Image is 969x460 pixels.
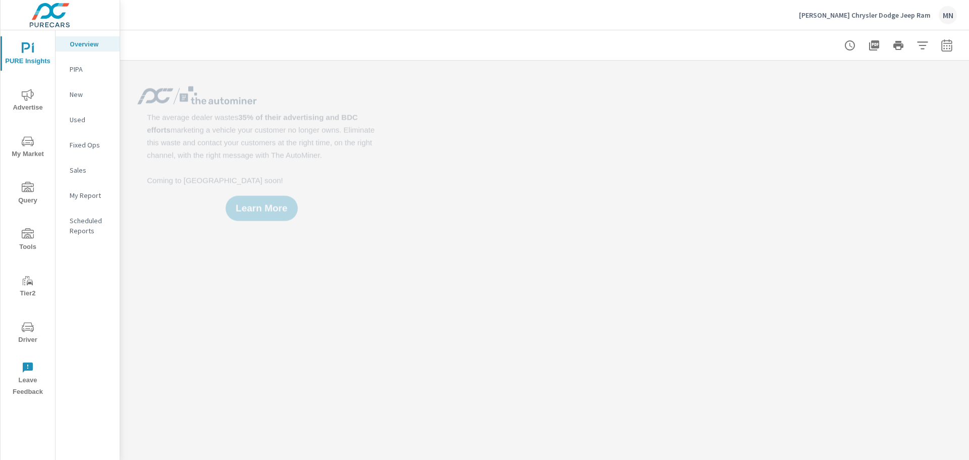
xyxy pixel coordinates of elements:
button: "Export Report to PDF" [864,35,884,56]
span: PURE Insights [4,42,52,67]
p: Scheduled Reports [70,216,112,236]
p: New [70,89,112,99]
p: Fixed Ops [70,140,112,150]
div: Overview [56,36,120,52]
span: Leave Feedback [4,362,52,398]
button: Select Date Range [937,35,957,56]
button: Apply Filters [912,35,933,56]
p: [PERSON_NAME] Chrysler Dodge Jeep Ram [799,11,931,20]
span: Tier2 [4,275,52,299]
div: Fixed Ops [56,137,120,152]
div: Sales [56,163,120,178]
div: MN [939,6,957,24]
button: Learn More [226,196,297,221]
span: Tools [4,228,52,253]
span: Query [4,182,52,207]
button: Print Report [888,35,908,56]
div: New [56,87,120,102]
p: Used [70,115,112,125]
p: Sales [70,165,112,175]
p: PIPA [70,64,112,74]
span: Driver [4,321,52,346]
div: Scheduled Reports [56,213,120,238]
span: My Market [4,135,52,160]
span: Advertise [4,89,52,114]
div: Used [56,112,120,127]
span: Learn More [236,204,287,213]
p: My Report [70,190,112,200]
div: My Report [56,188,120,203]
div: nav menu [1,30,55,402]
p: Overview [70,39,112,49]
div: PIPA [56,62,120,77]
